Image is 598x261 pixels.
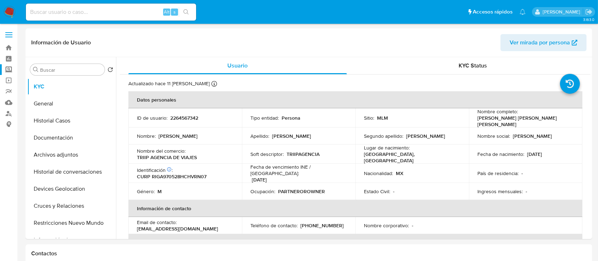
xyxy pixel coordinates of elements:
button: Archivos adjuntos [27,146,116,163]
p: Nombre completo : [477,108,518,115]
p: [PERSON_NAME] [272,133,311,139]
p: - [526,188,527,195]
p: fernando.ftapiamartinez@mercadolibre.com.mx [543,9,583,15]
button: Información de accesos [27,232,116,249]
button: Documentación [27,129,116,146]
p: País de residencia : [477,170,519,176]
p: Nombre social : [477,133,510,139]
p: Ingresos mensuales : [477,188,523,195]
span: Ver mirada por persona [510,34,570,51]
p: - [521,170,523,176]
p: TRIIPAGENCIA [287,151,320,157]
p: Soft descriptor : [250,151,284,157]
button: Ver mirada por persona [500,34,587,51]
button: KYC [27,78,116,95]
p: Lugar de nacimiento : [364,145,410,151]
button: Buscar [33,67,39,72]
p: PARTNEROROWNER [278,188,325,195]
input: Buscar [40,67,102,73]
span: s [173,9,176,15]
p: Identificación : [137,167,173,173]
p: M [157,188,162,195]
p: Apellido : [250,133,269,139]
span: Usuario [227,61,248,70]
p: [DATE] [527,151,542,157]
p: Nombre del comercio : [137,148,186,154]
button: General [27,95,116,112]
p: Nacionalidad : [364,170,393,176]
p: [PERSON_NAME] [406,133,445,139]
p: [PERSON_NAME] [159,133,198,139]
p: Estado Civil : [364,188,390,195]
p: Fecha de nacimiento : [477,151,524,157]
p: Tipo entidad : [250,115,279,121]
a: Salir [585,8,593,16]
button: Volver al orden por defecto [107,67,113,75]
th: Información de contacto [128,200,582,217]
p: TRIIP AGENCIA DE VIAJES [137,154,197,161]
p: Nombre : [137,133,156,139]
button: Cruces y Relaciones [27,197,116,214]
button: Devices Geolocation [27,180,116,197]
p: Persona [282,115,300,121]
h1: Información de Usuario [31,39,91,46]
p: Sitio : [364,115,374,121]
p: ID de usuario : [137,115,167,121]
button: Restricciones Nuevo Mundo [27,214,116,232]
p: [PERSON_NAME] [PERSON_NAME] [PERSON_NAME] [477,115,571,127]
p: [PERSON_NAME] [513,133,552,139]
button: search-icon [179,7,193,17]
p: Segundo apellido : [364,133,403,139]
p: - [393,188,394,195]
button: Historial de conversaciones [27,163,116,180]
span: Accesos rápidos [473,8,513,16]
th: Verificación y cumplimiento [128,234,582,251]
input: Buscar usuario o caso... [26,7,196,17]
p: Fecha de vencimiento INE / [GEOGRAPHIC_DATA] : [250,164,347,176]
p: [GEOGRAPHIC_DATA], [GEOGRAPHIC_DATA] [364,151,458,164]
span: Alt [164,9,170,15]
p: Email de contacto : [137,219,177,225]
p: Género : [137,188,155,195]
button: Historial Casos [27,112,116,129]
a: Notificaciones [520,9,526,15]
p: MLM [377,115,388,121]
p: [PHONE_NUMBER] [300,222,344,229]
p: CURP RIGA970528HCHVRN07 [137,173,206,180]
p: 2264567342 [170,115,198,121]
p: - [412,222,413,229]
h1: Contactos [31,250,587,257]
p: [EMAIL_ADDRESS][DOMAIN_NAME] [137,225,218,232]
p: Ocupación : [250,188,275,195]
p: [DATE] [252,176,267,183]
span: KYC Status [459,61,487,70]
p: Nombre corporativo : [364,222,409,229]
p: Actualizado hace 11 [PERSON_NAME] [128,80,210,87]
p: MX [396,170,403,176]
p: Teléfono de contacto : [250,222,298,229]
th: Datos personales [128,91,582,108]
